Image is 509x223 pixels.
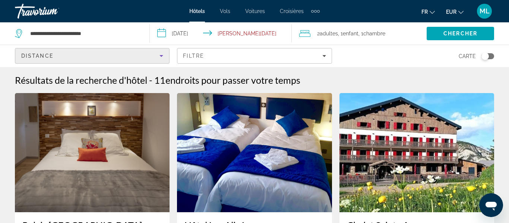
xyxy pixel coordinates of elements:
button: Search [427,27,494,40]
a: Travorium [15,1,89,21]
span: ML [480,7,490,15]
span: Carte [459,51,476,61]
a: Voitures [245,8,265,14]
button: Toggle map [476,53,494,60]
span: 2 [317,28,338,39]
img: Hôtel Les Alizés [177,93,332,212]
button: Filters [177,48,332,64]
button: Extra navigation items [311,5,320,17]
img: Relais Des Alpes [15,93,170,212]
span: endroits pour passer votre temps [165,74,300,86]
h1: Résultats de la recherche d'hôtel [15,74,147,86]
button: Travelers: 2 adults, 1 child [292,22,427,45]
span: Chambre [363,31,385,36]
span: Chercher [443,31,477,36]
button: Select check in and out date [150,22,292,45]
span: Filtre [183,53,204,59]
span: - [149,74,152,86]
input: Search hotel destination [29,28,138,39]
button: Change language [421,6,435,17]
span: EUR [446,9,456,15]
a: Croisières [280,8,304,14]
span: Distance [21,53,53,59]
mat-select: Sort by [21,51,163,60]
span: , 1 [358,28,385,39]
span: Adultes [320,31,338,36]
img: Chalet Sainte Anne [339,93,494,212]
span: , 1 [338,28,358,39]
button: User Menu [475,3,494,19]
a: Hôtels [189,8,205,14]
span: fr [421,9,428,15]
h2: 11 [154,74,300,86]
button: Change currency [446,6,464,17]
a: Vols [220,8,230,14]
span: Enfant [343,31,358,36]
iframe: Bouton de lancement de la fenêtre de messagerie [479,193,503,217]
